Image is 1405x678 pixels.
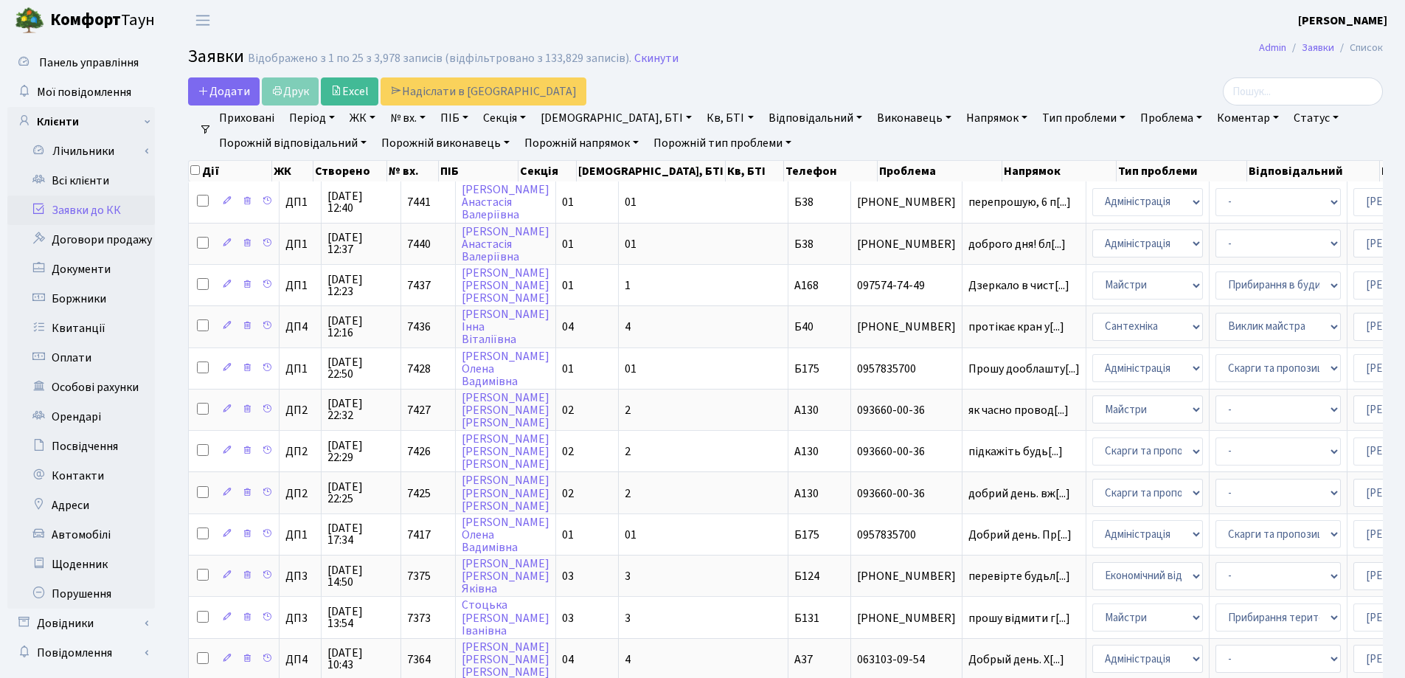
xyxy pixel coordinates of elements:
[1334,40,1383,56] li: Список
[7,284,155,314] a: Боржники
[7,77,155,107] a: Мої повідомлення
[407,277,431,294] span: 7437
[344,105,381,131] a: ЖК
[763,105,868,131] a: Відповідальний
[577,161,726,181] th: [DEMOGRAPHIC_DATA], БТІ
[968,277,1069,294] span: Дзеркало в чист[...]
[7,166,155,196] a: Всі клієнти
[272,161,313,181] th: ЖК
[878,161,1002,181] th: Проблема
[327,398,395,421] span: [DATE] 22:32
[794,610,819,626] span: Б131
[7,432,155,461] a: Посвідчення
[968,485,1070,502] span: добрий день. вж[...]
[857,654,956,665] span: 063103-09-54
[968,443,1063,460] span: підкажіть будь[...]
[518,131,645,156] a: Порожній напрямок
[439,161,518,181] th: ПІБ
[285,404,315,416] span: ДП2
[562,443,574,460] span: 02
[794,568,819,584] span: Б124
[7,107,155,136] a: Клієнти
[794,236,813,252] span: Б38
[857,570,956,582] span: [PHONE_NUMBER]
[462,348,549,390] a: [PERSON_NAME]ОленаВадимівна
[7,48,155,77] a: Панель управління
[726,161,784,181] th: Кв, БТІ
[7,491,155,520] a: Адреси
[387,161,439,181] th: № вх.
[7,609,155,638] a: Довідники
[407,610,431,626] span: 7373
[535,105,698,131] a: [DEMOGRAPHIC_DATA], БТІ
[625,236,636,252] span: 01
[562,236,574,252] span: 01
[7,314,155,343] a: Квитанції
[384,105,431,131] a: № вх.
[648,131,797,156] a: Порожній тип проблеми
[562,568,574,584] span: 03
[327,606,395,629] span: [DATE] 13:54
[7,550,155,579] a: Щоденник
[7,579,155,609] a: Порушення
[407,443,431,460] span: 7426
[562,610,574,626] span: 03
[407,319,431,335] span: 7436
[285,570,315,582] span: ДП3
[407,527,431,543] span: 7417
[7,520,155,550] a: Автомобілі
[407,485,431,502] span: 7425
[968,402,1069,418] span: як часно провод[...]
[794,361,819,377] span: Б175
[857,321,956,333] span: [PHONE_NUMBER]
[968,361,1080,377] span: Прошу дооблашту[...]
[857,612,956,624] span: [PHONE_NUMBER]
[327,522,395,546] span: [DATE] 17:34
[794,319,813,335] span: Б40
[968,319,1064,335] span: протікає кран у[...]
[188,44,244,69] span: Заявки
[968,651,1064,668] span: Добрый день. Х[...]
[625,527,636,543] span: 01
[968,610,1070,626] span: прошу відмити г[...]
[562,361,574,377] span: 01
[625,361,636,377] span: 01
[407,236,431,252] span: 7440
[285,363,315,375] span: ДП1
[1237,32,1405,63] nav: breadcrumb
[477,105,532,131] a: Секція
[327,315,395,339] span: [DATE] 12:16
[562,319,574,335] span: 04
[794,527,819,543] span: Б175
[407,402,431,418] span: 7427
[634,52,679,66] a: Скинути
[857,363,956,375] span: 0957835700
[1036,105,1131,131] a: Тип проблеми
[327,356,395,380] span: [DATE] 22:50
[794,485,819,502] span: А130
[462,431,549,472] a: [PERSON_NAME][PERSON_NAME][PERSON_NAME]
[321,77,378,105] a: Excel
[7,343,155,373] a: Оплати
[1002,161,1117,181] th: Напрямок
[327,564,395,588] span: [DATE] 14:50
[283,105,341,131] a: Період
[794,194,813,210] span: Б38
[625,568,631,584] span: 3
[857,446,956,457] span: 093660-00-36
[968,527,1072,543] span: Добрий день. Пр[...]
[462,224,549,265] a: [PERSON_NAME]АнастасіяВалеріївна
[327,647,395,671] span: [DATE] 10:43
[39,55,139,71] span: Панель управління
[857,488,956,499] span: 093660-00-36
[37,84,131,100] span: Мої повідомлення
[7,196,155,225] a: Заявки до КК
[794,277,819,294] span: А168
[213,131,372,156] a: Порожній відповідальний
[285,238,315,250] span: ДП1
[434,105,474,131] a: ПІБ
[625,402,631,418] span: 2
[857,404,956,416] span: 093660-00-36
[1223,77,1383,105] input: Пошук...
[1288,105,1345,131] a: Статус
